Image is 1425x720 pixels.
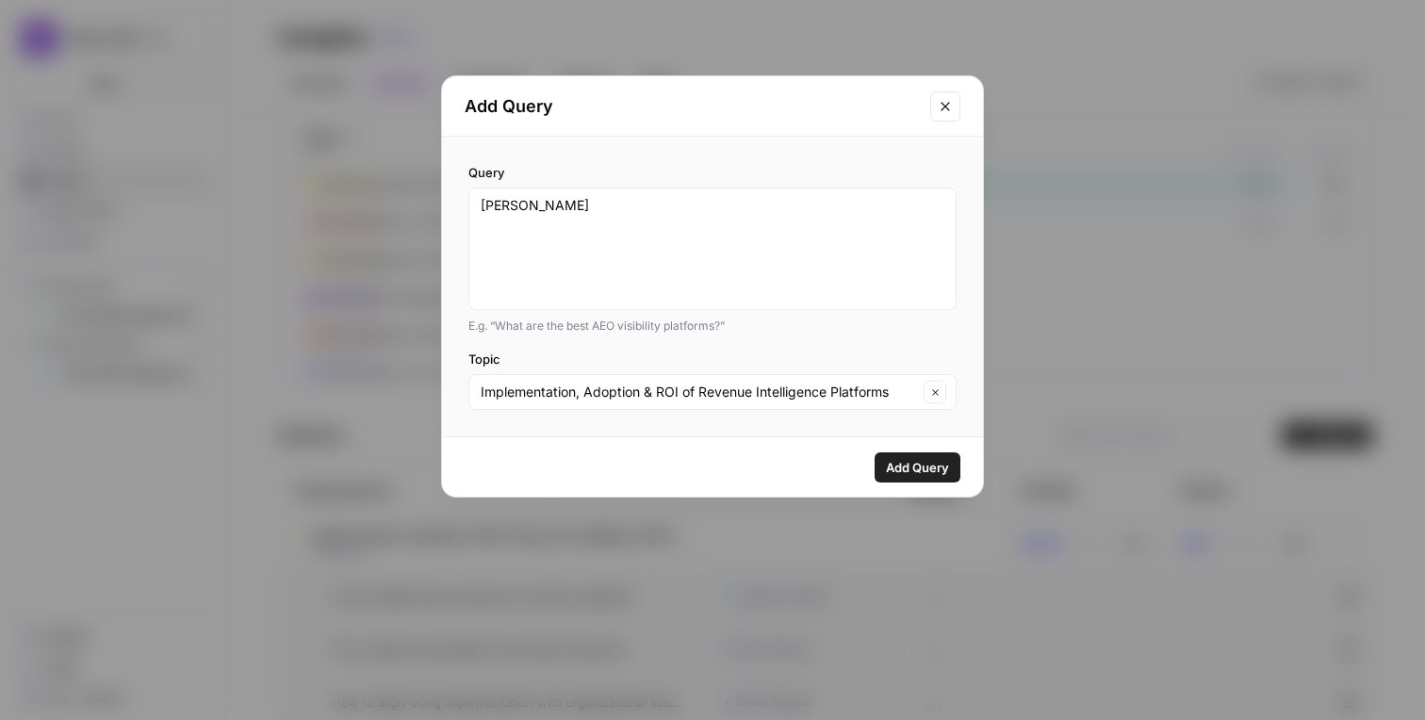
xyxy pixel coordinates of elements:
textarea: [PERSON_NAME] [481,196,944,302]
button: Add Query [875,452,960,483]
label: Topic [468,350,957,368]
button: Close modal [930,91,960,122]
div: E.g. “What are the best AEO visibility platforms?” [468,318,957,335]
h2: Add Query [465,93,919,120]
label: Query [468,163,957,182]
input: Implementation, Adoption & ROI of Revenue Intelligence Platforms [481,383,918,401]
span: Add Query [886,458,949,477]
